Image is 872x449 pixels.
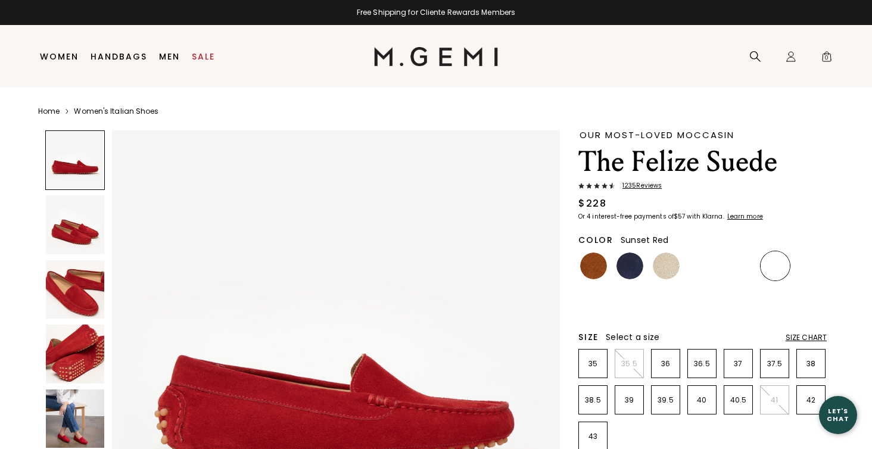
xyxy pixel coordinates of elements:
p: 35.5 [615,359,643,369]
h2: Size [578,332,599,342]
a: Sale [192,52,215,61]
a: Learn more [726,213,763,220]
p: 43 [579,432,607,441]
img: Sunset Red [762,252,789,279]
div: $228 [578,197,606,211]
img: The Felize Suede [46,195,104,254]
p: 39.5 [652,395,680,405]
img: Saddle [580,252,607,279]
a: Handbags [91,52,147,61]
klarna-placement-style-cta: Learn more [727,212,763,221]
klarna-placement-style-body: Or 4 interest-free payments of [578,212,674,221]
klarna-placement-style-amount: $57 [674,212,685,221]
span: Sunset Red [621,234,669,246]
img: Chocolate [653,289,680,316]
p: 36 [652,359,680,369]
a: Home [38,107,60,116]
a: Women's Italian Shoes [74,107,158,116]
p: 38.5 [579,395,607,405]
img: Black [725,252,752,279]
p: 41 [761,395,789,405]
p: 40.5 [724,395,752,405]
p: 39 [615,395,643,405]
div: Let's Chat [819,407,857,422]
span: Select a size [606,331,659,343]
p: 35 [579,359,607,369]
a: Women [40,52,79,61]
h1: The Felize Suede [578,145,827,179]
img: Pistachio [616,289,643,316]
a: 1235Reviews [578,182,827,192]
p: 40 [688,395,716,405]
p: 37 [724,359,752,369]
img: The Felize Suede [46,325,104,383]
div: Size Chart [786,333,827,342]
klarna-placement-style-body: with Klarna [687,212,725,221]
img: M.Gemi [374,47,499,66]
img: Burgundy [762,289,789,316]
img: The Felize Suede [46,260,104,319]
img: Mushroom [798,252,825,279]
span: 1235 Review s [615,182,662,189]
img: Gray [689,252,716,279]
p: 37.5 [761,359,789,369]
p: 36.5 [688,359,716,369]
img: Midnight Blue [616,252,643,279]
img: The Felize Suede [46,389,104,448]
img: Latte [653,252,680,279]
h2: Color [578,235,613,245]
span: 0 [821,53,833,65]
img: Leopard Print [580,289,607,316]
img: Sunflower [725,289,752,316]
p: 42 [797,395,825,405]
img: Olive [689,289,716,316]
div: Our Most-Loved Moccasin [580,130,827,139]
p: 38 [797,359,825,369]
a: Men [159,52,180,61]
